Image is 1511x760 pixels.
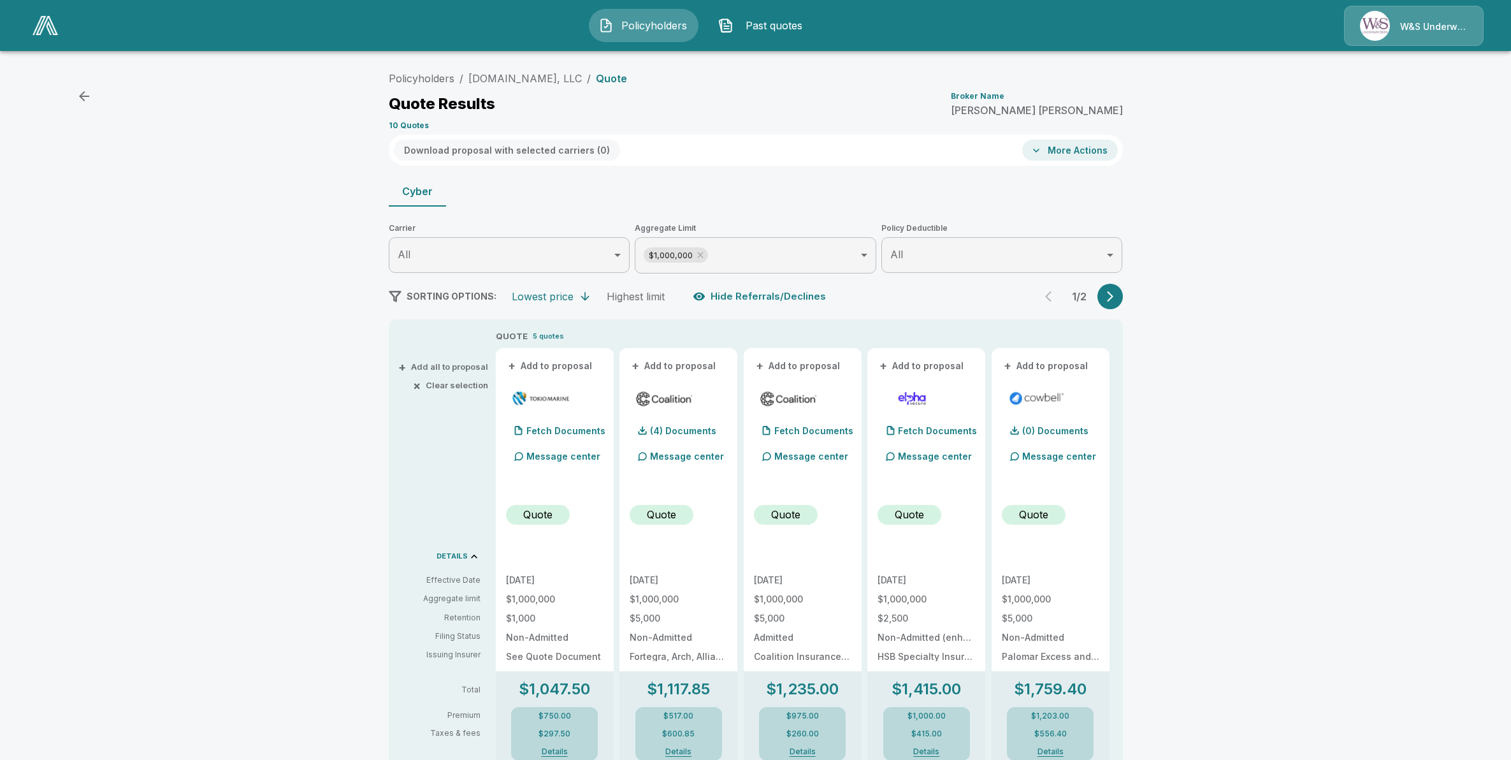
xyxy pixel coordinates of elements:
[1004,362,1011,370] span: +
[892,682,961,697] p: $1,415.00
[413,381,421,390] span: ×
[754,576,851,585] p: [DATE]
[662,730,695,738] p: $600.85
[389,122,429,129] p: 10 Quotes
[1007,389,1066,408] img: cowbellp250
[754,652,851,661] p: Coalition Insurance Solutions
[508,362,516,370] span: +
[539,712,571,720] p: $750.00
[777,748,828,756] button: Details
[630,359,719,373] button: +Add to proposal
[901,748,952,756] button: Details
[523,507,553,522] p: Quote
[399,686,491,694] p: Total
[630,633,727,642] p: Non-Admitted
[709,9,818,42] a: Past quotes IconPast quotes
[951,92,1004,100] p: Broker Name
[663,712,693,720] p: $517.00
[774,427,853,435] p: Fetch Documents
[1031,712,1069,720] p: $1,203.00
[506,652,604,661] p: See Quote Document
[512,290,574,303] div: Lowest price
[754,595,851,604] p: $1,000,000
[399,649,481,661] p: Issuing Insurer
[898,427,977,435] p: Fetch Documents
[598,18,614,33] img: Policyholders Icon
[878,595,975,604] p: $1,000,000
[786,730,819,738] p: $260.00
[754,614,851,623] p: $5,000
[766,682,839,697] p: $1,235.00
[506,359,595,373] button: +Add to proposal
[1034,730,1067,738] p: $556.40
[653,748,704,756] button: Details
[394,140,620,161] button: Download proposal with selected carriers (0)
[911,730,942,738] p: $415.00
[786,712,819,720] p: $975.00
[630,595,727,604] p: $1,000,000
[529,748,580,756] button: Details
[632,362,639,370] span: +
[399,593,481,604] p: Aggregate limit
[907,712,946,720] p: $1,000.00
[607,290,665,303] div: Highest limit
[690,284,831,309] button: Hide Referrals/Declines
[878,614,975,623] p: $2,500
[399,712,491,719] p: Premium
[1360,11,1390,41] img: Agency Icon
[635,389,694,408] img: coalitioncyber
[468,72,582,85] a: [DOMAIN_NAME], LLC
[890,248,903,261] span: All
[399,574,481,586] p: Effective Date
[754,633,851,642] p: Admitted
[878,633,975,642] p: Non-Admitted (enhanced)
[644,248,698,263] span: $1,000,000
[589,9,698,42] button: Policyholders IconPolicyholders
[511,389,570,408] img: tmhcccyber
[771,507,800,522] p: Quote
[398,248,410,261] span: All
[1002,359,1091,373] button: +Add to proposal
[951,105,1123,115] p: [PERSON_NAME] [PERSON_NAME]
[526,449,600,463] p: Message center
[401,363,488,371] button: +Add all to proposal
[526,427,605,435] p: Fetch Documents
[630,652,727,661] p: Fortegra, Arch, Allianz, Aspen, Vantage
[619,18,689,33] span: Policyholders
[883,389,942,408] img: elphacyberenhanced
[718,18,734,33] img: Past quotes Icon
[389,71,627,86] nav: breadcrumb
[878,652,975,661] p: HSB Specialty Insurance Company: rated "A++" by A.M. Best (20%), AXIS Surplus Insurance Company: ...
[389,176,446,207] button: Cyber
[407,291,496,302] span: SORTING OPTIONS:
[1344,6,1484,46] a: Agency IconW&S Underwriters
[506,595,604,604] p: $1,000,000
[1002,633,1099,642] p: Non-Admitted
[1014,682,1087,697] p: $1,759.40
[756,362,763,370] span: +
[33,16,58,35] img: AA Logo
[650,449,724,463] p: Message center
[630,576,727,585] p: [DATE]
[389,72,454,85] a: Policyholders
[596,73,627,84] p: Quote
[1400,20,1468,33] p: W&S Underwriters
[647,507,676,522] p: Quote
[1025,748,1076,756] button: Details
[1019,507,1048,522] p: Quote
[1022,140,1118,161] button: More Actions
[1002,595,1099,604] p: $1,000,000
[898,449,972,463] p: Message center
[895,507,924,522] p: Quote
[739,18,809,33] span: Past quotes
[437,553,468,560] p: DETAILS
[1022,427,1088,435] p: (0) Documents
[398,363,406,371] span: +
[519,682,590,697] p: $1,047.50
[1067,291,1092,302] p: 1 / 2
[644,247,708,263] div: $1,000,000
[1002,652,1099,661] p: Palomar Excess and Surplus Insurance Company NAIC# 16754 (A.M. Best A (Excellent), X Rated)
[506,576,604,585] p: [DATE]
[630,614,727,623] p: $5,000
